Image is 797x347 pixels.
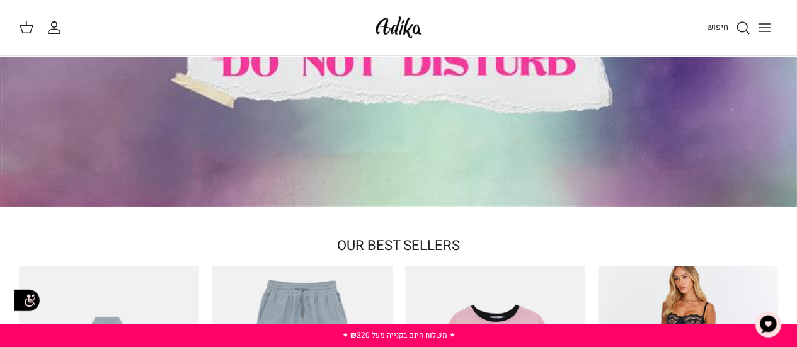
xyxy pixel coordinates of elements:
[707,21,728,33] span: חיפוש
[372,13,425,42] img: Adika IL
[750,14,778,42] button: Toggle menu
[47,20,67,35] a: החשבון שלי
[342,329,456,341] a: ✦ משלוח חינם בקנייה מעל ₪220 ✦
[337,236,460,256] a: OUR BEST SELLERS
[749,305,787,343] button: צ'אט
[9,283,44,317] img: accessibility_icon02.svg
[707,20,750,35] a: חיפוש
